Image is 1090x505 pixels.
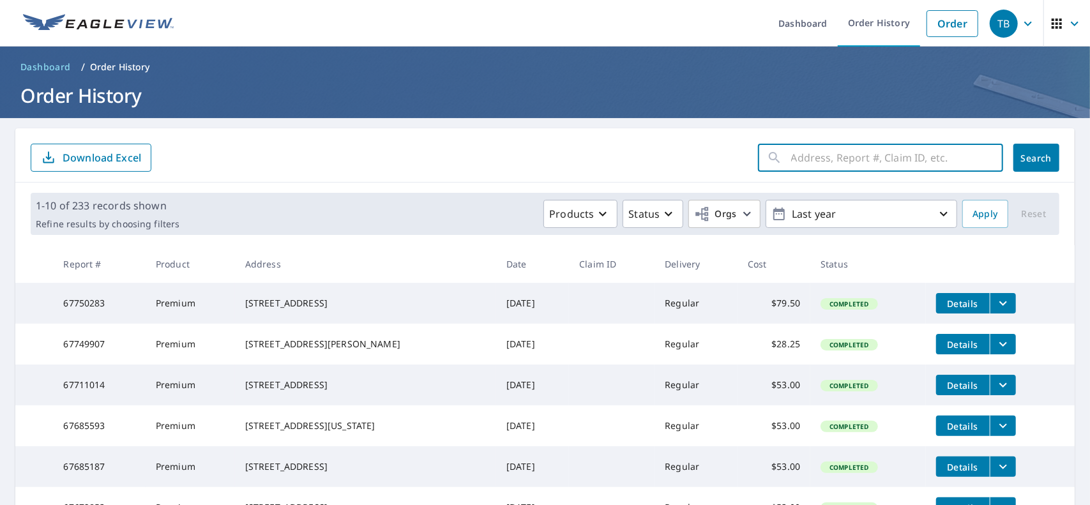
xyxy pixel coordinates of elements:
[738,283,810,324] td: $79.50
[496,446,569,487] td: [DATE]
[146,365,235,405] td: Premium
[15,82,1075,109] h1: Order History
[569,245,655,283] th: Claim ID
[63,151,141,165] p: Download Excel
[973,206,998,222] span: Apply
[990,334,1016,354] button: filesDropdownBtn-67749907
[245,419,486,432] div: [STREET_ADDRESS][US_STATE]
[766,200,957,228] button: Last year
[53,324,145,365] td: 67749907
[245,297,486,310] div: [STREET_ADDRESS]
[990,293,1016,313] button: filesDropdownBtn-67750283
[822,422,876,431] span: Completed
[245,460,486,473] div: [STREET_ADDRESS]
[53,365,145,405] td: 67711014
[81,59,85,75] li: /
[245,338,486,350] div: [STREET_ADDRESS][PERSON_NAME]
[688,200,761,228] button: Orgs
[936,293,990,313] button: detailsBtn-67750283
[31,144,151,172] button: Download Excel
[496,283,569,324] td: [DATE]
[53,446,145,487] td: 67685187
[36,198,179,213] p: 1-10 of 233 records shown
[496,245,569,283] th: Date
[990,10,1018,38] div: TB
[990,375,1016,395] button: filesDropdownBtn-67711014
[936,334,990,354] button: detailsBtn-67749907
[787,203,936,225] p: Last year
[146,283,235,324] td: Premium
[810,245,925,283] th: Status
[738,324,810,365] td: $28.25
[36,218,179,230] p: Refine results by choosing filters
[235,245,496,283] th: Address
[245,379,486,391] div: [STREET_ADDRESS]
[738,405,810,446] td: $53.00
[655,245,738,283] th: Delivery
[822,463,876,472] span: Completed
[944,298,982,310] span: Details
[962,200,1008,228] button: Apply
[738,446,810,487] td: $53.00
[496,324,569,365] td: [DATE]
[53,405,145,446] td: 67685593
[146,324,235,365] td: Premium
[53,283,145,324] td: 67750283
[549,206,594,222] p: Products
[623,200,683,228] button: Status
[496,405,569,446] td: [DATE]
[23,14,174,33] img: EV Logo
[936,456,990,477] button: detailsBtn-67685187
[53,245,145,283] th: Report #
[944,420,982,432] span: Details
[944,338,982,350] span: Details
[822,299,876,308] span: Completed
[944,461,982,473] span: Details
[738,365,810,405] td: $53.00
[655,365,738,405] td: Regular
[936,416,990,436] button: detailsBtn-67685593
[822,381,876,390] span: Completed
[990,416,1016,436] button: filesDropdownBtn-67685593
[822,340,876,349] span: Completed
[655,405,738,446] td: Regular
[791,140,1003,176] input: Address, Report #, Claim ID, etc.
[738,245,810,283] th: Cost
[655,283,738,324] td: Regular
[496,365,569,405] td: [DATE]
[146,405,235,446] td: Premium
[694,206,737,222] span: Orgs
[90,61,150,73] p: Order History
[15,57,1075,77] nav: breadcrumb
[990,456,1016,477] button: filesDropdownBtn-67685187
[1024,152,1049,164] span: Search
[936,375,990,395] button: detailsBtn-67711014
[146,446,235,487] td: Premium
[944,379,982,391] span: Details
[543,200,617,228] button: Products
[655,324,738,365] td: Regular
[927,10,978,37] a: Order
[1013,144,1059,172] button: Search
[146,245,235,283] th: Product
[655,446,738,487] td: Regular
[20,61,71,73] span: Dashboard
[628,206,660,222] p: Status
[15,57,76,77] a: Dashboard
